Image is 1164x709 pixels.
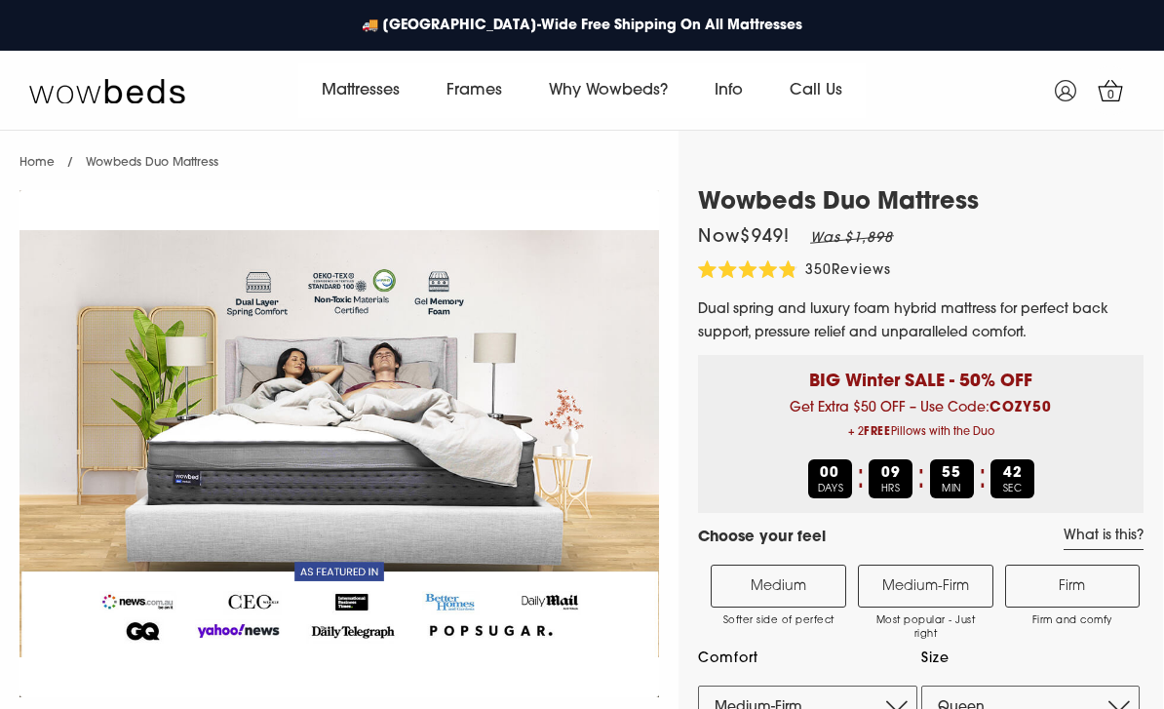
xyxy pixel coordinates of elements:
span: Wowbeds Duo Mattress [86,157,218,169]
a: 🚚 [GEOGRAPHIC_DATA]-Wide Free Shipping On All Mattresses [352,6,812,46]
b: 55 [942,466,961,481]
span: Get Extra $50 OFF – Use Code: [713,401,1129,445]
span: 0 [1102,86,1121,105]
p: BIG Winter SALE - 50% OFF [713,355,1129,395]
a: Frames [423,63,525,118]
em: Was $1,898 [810,231,894,246]
label: Comfort [698,647,916,671]
label: Firm [1005,565,1141,608]
div: HRS [869,459,912,498]
span: Reviews [832,263,891,278]
span: Softer side of perfect [721,614,835,628]
b: FREE [864,427,891,438]
span: / [67,157,73,169]
span: Dual spring and luxury foam hybrid mattress for perfect back support, pressure relief and unparal... [698,302,1108,340]
img: Wow Beds Logo [29,77,185,104]
a: Call Us [766,63,866,118]
h1: Wowbeds Duo Mattress [698,189,1144,217]
label: Medium [711,565,846,608]
b: 00 [820,466,839,481]
a: Home [19,157,55,169]
span: Most popular - Just right [869,614,983,642]
span: Firm and comfy [1016,614,1130,628]
div: DAYS [808,459,852,498]
a: Mattresses [298,63,423,118]
a: Why Wowbeds? [525,63,691,118]
span: + 2 Pillows with the Duo [713,420,1129,445]
label: Size [921,647,1140,671]
h4: Choose your feel [698,528,826,550]
b: 09 [881,466,901,481]
a: Info [691,63,766,118]
b: COZY50 [989,401,1052,415]
span: 350 [805,263,832,278]
a: 0 [1086,66,1135,115]
b: 42 [1003,466,1023,481]
label: Medium-Firm [858,565,993,608]
span: Now $949 ! [698,229,790,247]
nav: breadcrumbs [19,131,218,180]
div: SEC [990,459,1034,498]
a: What is this? [1064,528,1144,550]
div: MIN [930,459,974,498]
